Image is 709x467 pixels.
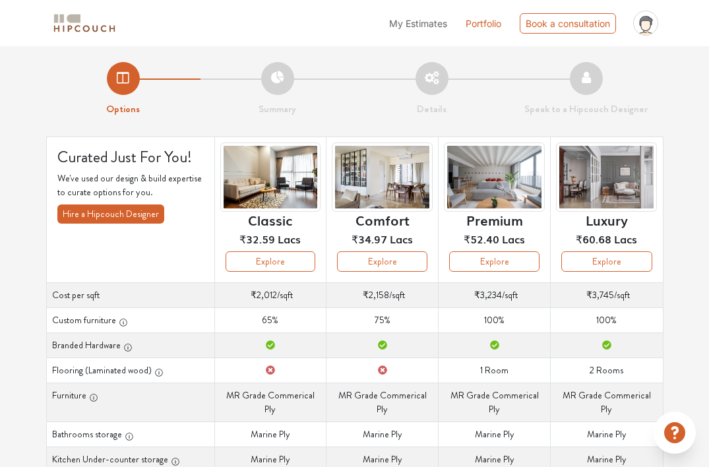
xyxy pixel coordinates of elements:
span: Lacs [390,231,413,247]
h4: Curated Just For You! [57,148,204,167]
h6: Luxury [586,212,628,228]
span: ₹32.59 [239,231,275,247]
td: 2 Rooms [551,358,663,383]
span: ₹3,234 [474,288,502,301]
td: Marine Ply [439,421,551,447]
strong: Options [106,102,140,116]
button: Explore [449,251,539,272]
th: Custom furniture [46,307,214,332]
button: Explore [561,251,652,272]
p: We've used our design & build expertise to curate options for you. [57,171,204,199]
span: Lacs [614,231,637,247]
button: Explore [226,251,316,272]
button: Explore [337,251,427,272]
td: 100% [551,307,663,332]
span: ₹2,012 [251,288,277,301]
td: MR Grade Commerical Ply [439,383,551,421]
td: 75% [326,307,439,332]
th: Bathrooms storage [46,421,214,447]
strong: Summary [259,102,296,116]
img: logo-horizontal.svg [51,12,117,35]
span: ₹60.68 [576,231,611,247]
td: 65% [214,307,326,332]
td: 100% [439,307,551,332]
td: Marine Ply [214,421,326,447]
strong: Speak to a Hipcouch Designer [524,102,648,116]
h6: Comfort [355,212,410,228]
span: ₹34.97 [352,231,387,247]
td: Marine Ply [551,421,663,447]
td: /sqft [439,282,551,307]
th: Cost per sqft [46,282,214,307]
td: MR Grade Commerical Ply [551,383,663,421]
th: Flooring (Laminated wood) [46,358,214,383]
img: header-preview [220,142,321,212]
a: Portfolio [466,16,501,30]
span: Lacs [278,231,301,247]
button: Hire a Hipcouch Designer [57,204,164,224]
td: /sqft [551,282,663,307]
div: Book a consultation [520,13,616,34]
span: ₹2,158 [363,288,389,301]
td: Marine Ply [326,421,439,447]
strong: Details [417,102,447,116]
td: 1 Room [439,358,551,383]
span: ₹52.40 [464,231,499,247]
td: /sqft [214,282,326,307]
span: Lacs [502,231,525,247]
td: MR Grade Commerical Ply [326,383,439,421]
span: My Estimates [389,18,447,29]
th: Branded Hardware [46,332,214,358]
td: /sqft [326,282,439,307]
img: header-preview [444,142,545,212]
span: ₹3,745 [586,288,614,301]
img: header-preview [332,142,433,212]
td: MR Grade Commerical Ply [214,383,326,421]
th: Furniture [46,383,214,421]
h6: Classic [248,212,292,228]
span: logo-horizontal.svg [51,9,117,38]
h6: Premium [466,212,523,228]
img: header-preview [556,142,657,212]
